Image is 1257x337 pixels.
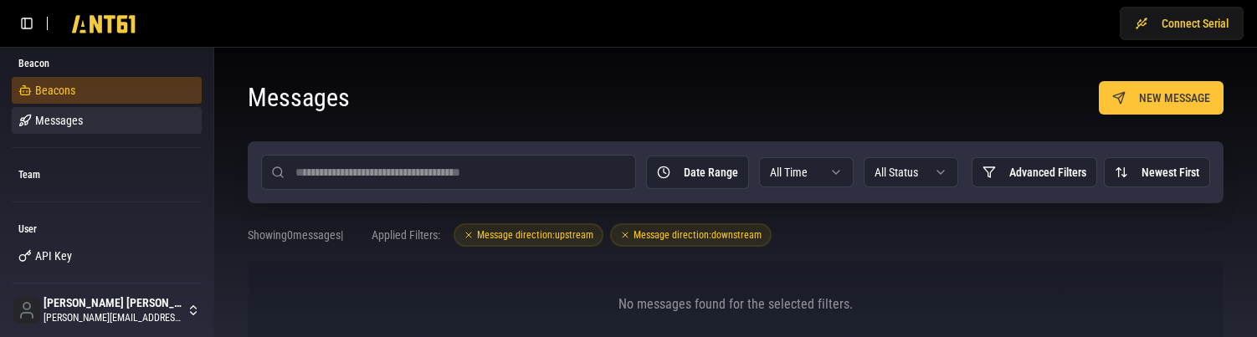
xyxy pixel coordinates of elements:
[44,311,183,324] span: [PERSON_NAME][EMAIL_ADDRESS][DOMAIN_NAME]
[44,296,183,311] span: [PERSON_NAME] [PERSON_NAME]
[249,294,1223,314] p: No messages found for the selected filters.
[248,227,368,243] span: Showing 0 message s |
[12,161,202,188] div: Team
[7,290,207,330] button: [PERSON_NAME] [PERSON_NAME][PERSON_NAME][EMAIL_ADDRESS][DOMAIN_NAME]
[35,248,72,264] span: API Key
[35,82,75,99] span: Beacons
[248,83,350,113] h1: Messages
[610,223,772,247] div: Message direction: downstream
[646,156,749,189] button: Date Range
[372,227,440,243] span: Applied Filters:
[684,164,738,181] span: Date Range
[12,77,202,104] a: Beacons
[35,112,83,129] span: Messages
[972,157,1097,187] button: Advanced Filters
[12,50,202,77] div: Beacon
[12,216,202,243] div: User
[1099,81,1224,115] button: NEW MESSAGE
[12,243,202,269] a: API Key
[12,107,202,134] a: Messages
[1120,7,1244,40] button: Connect Serial
[1104,157,1210,187] button: Newest First
[454,223,603,247] div: Message direction: upstream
